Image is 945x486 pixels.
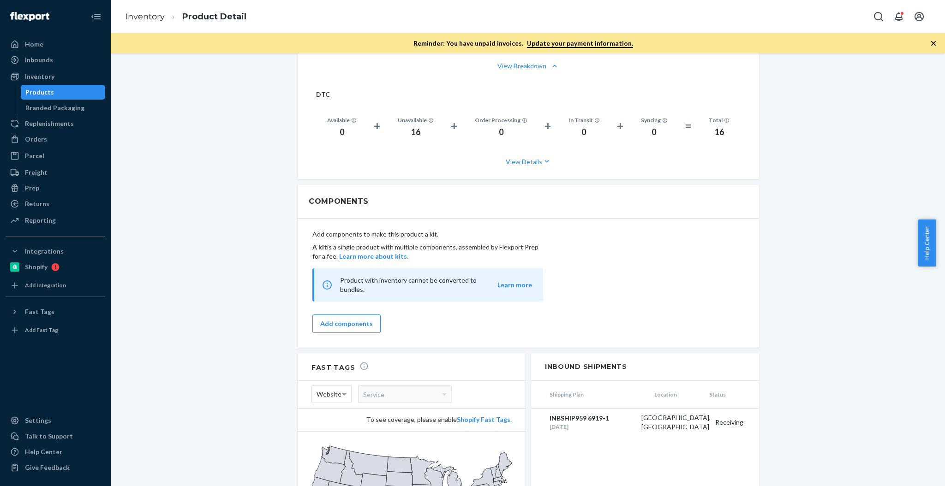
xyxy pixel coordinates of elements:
a: Shopify [6,260,105,274]
div: Help Center [25,447,62,456]
a: Freight [6,165,105,180]
div: To see coverage, please enable . [311,415,512,424]
h2: Components [309,196,369,207]
ol: breadcrumbs [118,3,254,30]
div: [DATE] [550,423,637,431]
a: Shopify Fast Tags [457,415,510,423]
a: Inventory [126,12,165,22]
a: Prep [6,181,105,196]
div: Products [25,88,54,97]
a: Inbounds [6,53,105,67]
div: Settings [25,416,51,425]
div: Branded Packaging [25,103,84,113]
button: Open account menu [910,7,928,26]
div: Shopify [25,262,48,272]
div: Parcel [25,151,44,160]
button: Close Navigation [87,7,105,26]
span: Status [705,391,760,398]
a: Update your payment information. [527,39,633,48]
span: Website [317,386,341,402]
div: Reporting [25,216,56,225]
button: Fast Tags [6,304,105,319]
div: Available [327,116,357,124]
span: Location [650,391,705,398]
div: INBSHIP959 6919-1 [550,414,637,423]
div: = [685,118,692,134]
div: + [451,118,457,134]
div: 16 [398,126,434,138]
a: Orders [6,132,105,147]
span: Shipping Plan [531,391,650,398]
a: Settings [6,413,105,428]
div: 16 [709,126,730,138]
div: Inventory [25,72,54,81]
a: Add Integration [6,278,105,293]
a: INBSHIP959 6919-1[DATE][GEOGRAPHIC_DATA], [GEOGRAPHIC_DATA]Receiving [531,409,759,436]
h2: Fast Tags [311,362,369,372]
div: Replenishments [25,119,74,128]
div: Integrations [25,247,64,256]
a: Product Detail [182,12,246,22]
div: + [617,118,623,134]
div: Inbounds [25,55,53,65]
div: Fast Tags [25,307,54,316]
a: Talk to Support [6,429,105,444]
a: Home [6,37,105,52]
div: Orders [25,135,47,144]
div: + [374,118,380,134]
div: [GEOGRAPHIC_DATA], [GEOGRAPHIC_DATA] [637,413,711,432]
div: Give Feedback [25,463,70,472]
a: Returns [6,196,105,211]
div: Add components to make this product a kit. [312,230,543,302]
button: Learn more [497,280,532,290]
div: Returns [25,199,49,208]
button: Open Search Box [869,7,888,26]
div: 0 [327,126,357,138]
button: Open notifications [890,7,908,26]
a: Parcel [6,148,105,163]
h2: Inbound Shipments [531,353,759,381]
div: Product with inventory cannot be converted to bundles. [312,268,543,302]
div: Unavailable [398,116,434,124]
a: Inventory [6,69,105,84]
button: View Details [316,149,741,174]
a: Reporting [6,213,105,228]
button: Give Feedback [6,460,105,475]
a: Products [21,85,106,100]
div: Talk to Support [25,432,73,441]
div: 0 [475,126,527,138]
div: Freight [25,168,48,177]
div: 0 [641,126,668,138]
button: View Breakdown [311,61,745,71]
button: Help Center [918,219,936,267]
button: Integrations [6,244,105,259]
div: Add Fast Tag [25,326,58,334]
a: Add Fast Tag [6,323,105,338]
a: Branded Packaging [21,101,106,115]
p: is a single product with multiple components, assembled by Flexport Prep for a fee. [312,243,543,261]
div: Receiving [711,418,759,427]
a: Help Center [6,445,105,459]
div: Add Integration [25,281,66,289]
div: 0 [568,126,600,138]
a: Replenishments [6,116,105,131]
div: + [544,118,551,134]
div: Home [25,40,43,49]
button: Learn more about kits. [339,252,408,261]
p: Reminder: You have unpaid invoices. [413,39,633,48]
div: Total [709,116,730,124]
b: A kit [312,243,327,251]
div: Prep [25,184,39,193]
h2: DTC [316,91,741,98]
button: Add components [312,314,381,333]
div: Syncing [641,116,668,124]
div: Service [359,386,451,403]
div: Order Processing [475,116,527,124]
div: In Transit [568,116,600,124]
img: Flexport logo [10,12,49,21]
